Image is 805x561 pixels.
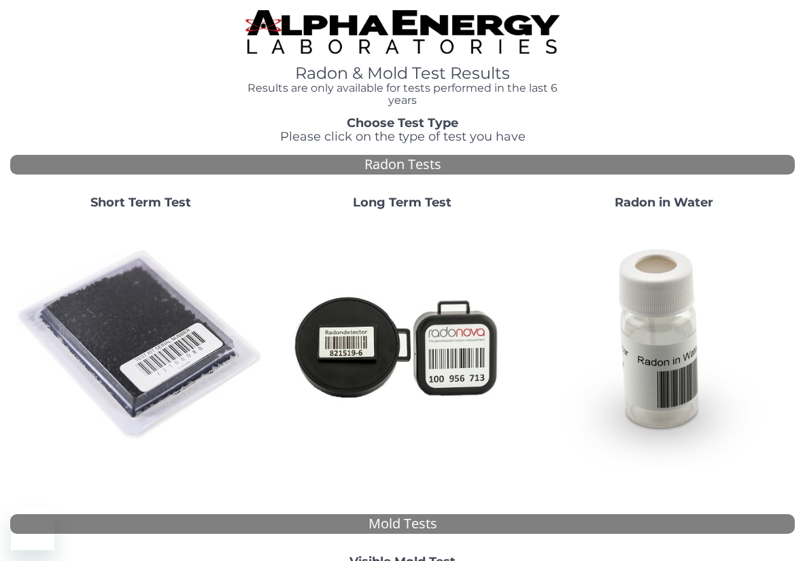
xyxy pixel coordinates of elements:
h1: Radon & Mold Test Results [245,65,560,82]
img: ShortTerm.jpg [16,220,267,471]
strong: Long Term Test [353,195,451,210]
img: Radtrak2vsRadtrak3.jpg [277,220,528,471]
div: Radon Tests [10,155,795,175]
strong: Short Term Test [90,195,191,210]
strong: Radon in Water [615,195,713,210]
img: TightCrop.jpg [245,10,560,54]
strong: Choose Test Type [347,115,458,130]
div: Mold Tests [10,514,795,534]
h4: Results are only available for tests performed in the last 6 years [245,82,560,106]
img: RadoninWater.jpg [538,220,789,471]
span: Please click on the type of test you have [280,129,526,144]
iframe: Button to launch messaging window [11,507,54,550]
